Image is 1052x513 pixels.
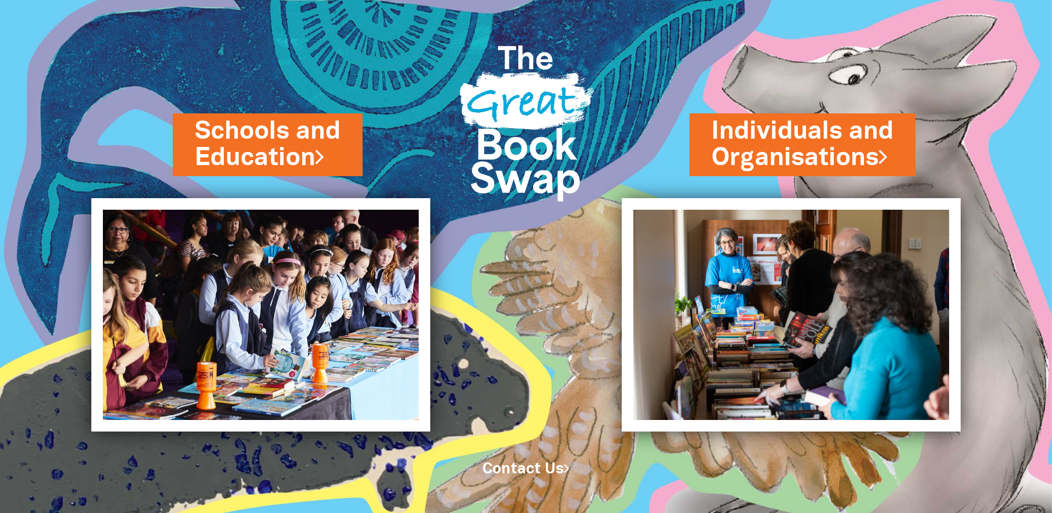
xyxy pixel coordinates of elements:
a: Individuals andOrganisations [711,114,894,175]
img: Schools and Education [91,198,430,432]
img: Great Bookswap logo [447,13,606,224]
a: Schools andEducation [195,114,341,175]
img: Individuals and Organisations [622,198,960,432]
a: Contact Us [483,462,569,476]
